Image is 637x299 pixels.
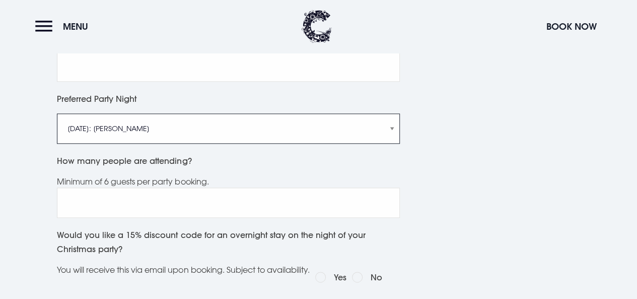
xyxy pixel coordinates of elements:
button: Book Now [541,16,602,37]
div: Minimum of 6 guests per party booking. [57,175,400,188]
label: Preferred Party Night [57,92,400,106]
label: No [370,270,382,284]
span: Menu [63,21,88,32]
img: Clandeboye Lodge [302,10,332,43]
p: You will receive this via email upon booking. Subject to availability. [57,262,309,277]
label: Would you like a 15% discount code for an overnight stay on the night of your Christmas party? [57,228,400,256]
label: Yes [333,270,346,284]
button: Menu [35,16,93,37]
label: How many people are attending? [57,154,400,168]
